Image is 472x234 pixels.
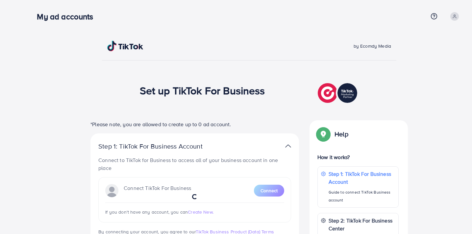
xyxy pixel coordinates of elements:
p: Step 2: TikTok For Business Center [329,217,395,232]
h1: Set up TikTok For Business [140,84,265,97]
p: Step 1: TikTok For Business Account [329,170,395,186]
p: Guide to connect TikTok Business account [329,188,395,204]
p: How it works? [317,153,399,161]
img: TikTok [107,41,143,51]
img: TikTok partner [318,82,359,105]
p: Step 1: TikTok For Business Account [98,142,223,150]
img: Popup guide [317,128,329,140]
img: TikTok partner [285,141,291,151]
h3: My ad accounts [37,12,98,21]
p: Help [335,130,348,138]
span: by Ecomdy Media [354,43,391,49]
p: *Please note, you are allowed to create up to 0 ad account. [90,120,299,128]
